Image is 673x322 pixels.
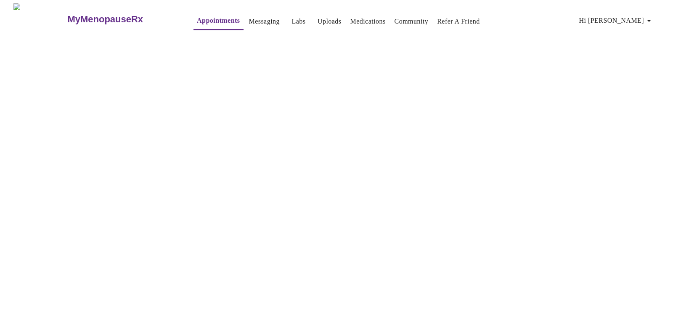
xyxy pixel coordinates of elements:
[395,16,429,27] a: Community
[350,16,385,27] a: Medications
[434,13,483,30] button: Refer a Friend
[193,12,243,30] button: Appointments
[197,15,240,27] a: Appointments
[291,16,305,27] a: Labs
[285,13,312,30] button: Labs
[67,14,143,25] h3: MyMenopauseRx
[13,3,66,35] img: MyMenopauseRx Logo
[66,5,177,34] a: MyMenopauseRx
[246,13,283,30] button: Messaging
[314,13,345,30] button: Uploads
[576,12,657,29] button: Hi [PERSON_NAME]
[579,15,654,27] span: Hi [PERSON_NAME]
[391,13,432,30] button: Community
[318,16,342,27] a: Uploads
[347,13,389,30] button: Medications
[437,16,480,27] a: Refer a Friend
[249,16,280,27] a: Messaging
